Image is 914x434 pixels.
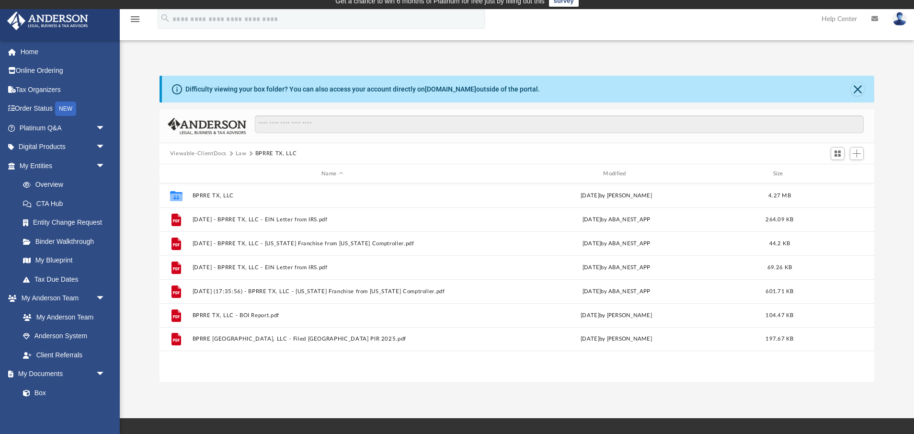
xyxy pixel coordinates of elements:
[769,241,790,246] span: 44.2 KB
[96,289,115,308] span: arrow_drop_down
[765,313,793,318] span: 104.47 KB
[892,12,907,26] img: User Pic
[192,170,472,178] div: Name
[255,115,864,134] input: Search files and folders
[192,312,472,319] button: BPRRE TX, LLC - BOI Report.pdf
[96,118,115,138] span: arrow_drop_down
[7,99,120,119] a: Order StatusNEW
[13,383,110,402] a: Box
[425,85,476,93] a: [DOMAIN_NAME]
[760,170,799,178] div: Size
[7,118,120,137] a: Platinum Q&Aarrow_drop_down
[7,365,115,384] a: My Documentsarrow_drop_down
[13,270,120,289] a: Tax Due Dates
[476,170,756,178] div: Modified
[13,213,120,232] a: Entity Change Request
[765,217,793,222] span: 264.09 KB
[476,335,756,343] div: [DATE] by [PERSON_NAME]
[476,240,756,248] div: [DATE] by ABA_NEST_APP
[192,217,472,223] button: [DATE] - BPRRE TX, LLC - EIN Letter from IRS.pdf
[129,18,141,25] a: menu
[7,289,115,308] a: My Anderson Teamarrow_drop_down
[13,232,120,251] a: Binder Walkthrough
[170,149,227,158] button: Viewable-ClientDocs
[7,42,120,61] a: Home
[765,336,793,342] span: 197.67 KB
[476,216,756,224] div: [DATE] by ABA_NEST_APP
[13,345,115,365] a: Client Referrals
[7,61,120,80] a: Online Ordering
[7,156,120,175] a: My Entitiesarrow_drop_down
[192,264,472,271] button: [DATE] - BPRRE TX, LLC - EIN Letter from IRS.pdf
[236,149,247,158] button: Law
[13,327,115,346] a: Anderson System
[96,137,115,157] span: arrow_drop_down
[13,194,120,213] a: CTA Hub
[96,365,115,384] span: arrow_drop_down
[4,11,91,30] img: Anderson Advisors Platinum Portal
[803,170,870,178] div: id
[476,263,756,272] div: [DATE] by ABA_NEST_APP
[476,311,756,320] div: [DATE] by [PERSON_NAME]
[765,289,793,294] span: 601.71 KB
[768,193,791,198] span: 4.27 MB
[850,147,864,160] button: Add
[96,156,115,176] span: arrow_drop_down
[831,147,845,160] button: Switch to Grid View
[192,336,472,342] button: BPRRE [GEOGRAPHIC_DATA], LLC - Filed [GEOGRAPHIC_DATA] PIR 2025.pdf
[160,13,171,23] i: search
[192,240,472,247] button: [DATE] - BPRRE TX, LLC - [US_STATE] Franchise from [US_STATE] Comptroller.pdf
[13,251,115,270] a: My Blueprint
[129,13,141,25] i: menu
[767,265,792,270] span: 69.26 KB
[55,102,76,116] div: NEW
[192,193,472,199] button: BPRRE TX, LLC
[185,84,540,94] div: Difficulty viewing your box folder? You can also access your account directly on outside of the p...
[255,149,297,158] button: BPRRE TX, LLC
[13,308,110,327] a: My Anderson Team
[7,137,120,157] a: Digital Productsarrow_drop_down
[164,170,188,178] div: id
[476,287,756,296] div: [DATE] by ABA_NEST_APP
[851,82,864,96] button: Close
[192,288,472,295] button: [DATE] (17:35:56) - BPRRE TX, LLC - [US_STATE] Franchise from [US_STATE] Comptroller.pdf
[13,175,120,194] a: Overview
[476,192,756,200] div: [DATE] by [PERSON_NAME]
[160,183,874,382] div: grid
[7,80,120,99] a: Tax Organizers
